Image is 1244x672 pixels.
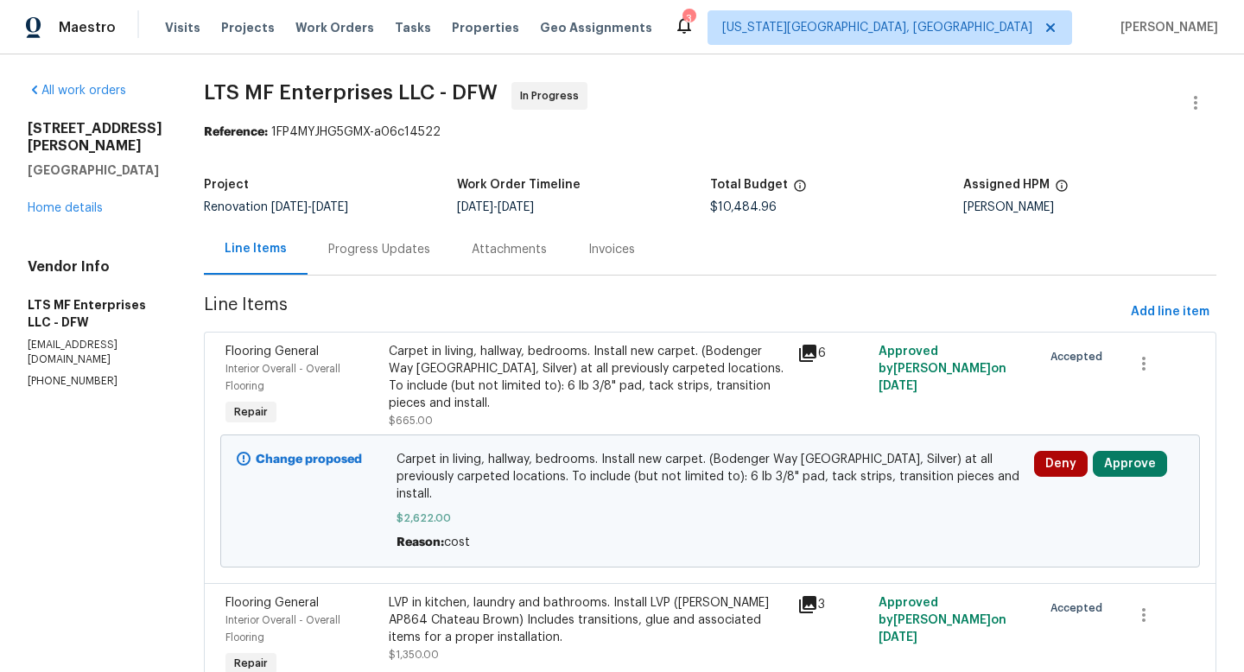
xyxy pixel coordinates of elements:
span: Visits [165,19,200,36]
span: Line Items [204,296,1124,328]
span: LTS MF Enterprises LLC - DFW [204,82,498,103]
span: Tasks [395,22,431,34]
span: $2,622.00 [397,510,1025,527]
span: Properties [452,19,519,36]
span: Accepted [1050,599,1109,617]
div: Progress Updates [328,241,430,258]
a: Home details [28,202,103,214]
div: Line Items [225,240,287,257]
div: 3 [682,10,695,28]
span: Interior Overall - Overall Flooring [225,615,340,643]
span: cost [444,536,470,548]
span: Renovation [204,201,348,213]
div: 3 [797,594,868,615]
span: Interior Overall - Overall Flooring [225,364,340,391]
h5: Assigned HPM [963,179,1050,191]
span: [DATE] [271,201,308,213]
div: Attachments [472,241,547,258]
span: - [271,201,348,213]
span: [DATE] [312,201,348,213]
span: The total cost of line items that have been proposed by Opendoor. This sum includes line items th... [793,179,807,201]
h5: Total Budget [710,179,788,191]
h5: [GEOGRAPHIC_DATA] [28,162,162,179]
h5: LTS MF Enterprises LLC - DFW [28,296,162,331]
span: [DATE] [879,631,917,643]
b: Reference: [204,126,268,138]
div: [PERSON_NAME] [963,201,1216,213]
span: $665.00 [389,415,433,426]
span: The hpm assigned to this work order. [1055,179,1069,201]
span: - [457,201,534,213]
span: Repair [227,403,275,421]
span: Projects [221,19,275,36]
span: Reason: [397,536,444,548]
span: Approved by [PERSON_NAME] on [879,597,1006,643]
button: Approve [1093,451,1167,477]
span: Add line item [1131,301,1209,323]
span: $10,484.96 [710,201,777,213]
h5: Work Order Timeline [457,179,581,191]
h5: Project [204,179,249,191]
div: 6 [797,343,868,364]
span: [DATE] [879,380,917,392]
h4: Vendor Info [28,258,162,276]
b: Change proposed [256,453,362,466]
p: [EMAIL_ADDRESS][DOMAIN_NAME] [28,338,162,367]
span: Flooring General [225,346,319,358]
a: All work orders [28,85,126,97]
p: [PHONE_NUMBER] [28,374,162,389]
span: Accepted [1050,348,1109,365]
div: Carpet in living, hallway, bedrooms. Install new carpet. (Bodenger Way [GEOGRAPHIC_DATA], Silver)... [389,343,787,412]
span: In Progress [520,87,586,105]
span: [DATE] [457,201,493,213]
h2: [STREET_ADDRESS][PERSON_NAME] [28,120,162,155]
span: Approved by [PERSON_NAME] on [879,346,1006,392]
button: Add line item [1124,296,1216,328]
div: 1FP4MYJHG5GMX-a06c14522 [204,124,1216,141]
span: [US_STATE][GEOGRAPHIC_DATA], [GEOGRAPHIC_DATA] [722,19,1032,36]
span: $1,350.00 [389,650,439,660]
span: Geo Assignments [540,19,652,36]
span: Repair [227,655,275,672]
div: LVP in kitchen, laundry and bathrooms. Install LVP ([PERSON_NAME] AP864 Chateau Brown) Includes t... [389,594,787,646]
span: [PERSON_NAME] [1114,19,1218,36]
div: Invoices [588,241,635,258]
span: [DATE] [498,201,534,213]
span: Flooring General [225,597,319,609]
button: Deny [1034,451,1088,477]
span: Carpet in living, hallway, bedrooms. Install new carpet. (Bodenger Way [GEOGRAPHIC_DATA], Silver)... [397,451,1025,503]
span: Work Orders [295,19,374,36]
span: Maestro [59,19,116,36]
